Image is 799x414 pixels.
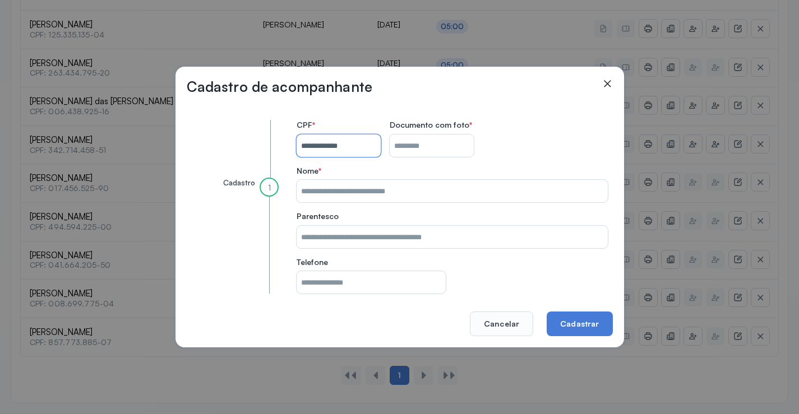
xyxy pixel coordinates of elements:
span: Parentesco [297,211,339,221]
small: Cadastro [223,178,255,187]
h3: Cadastro de acompanhante [187,78,373,95]
span: Documento com foto [390,120,472,130]
button: Cadastrar [547,311,612,336]
span: CPF [297,120,315,130]
button: Cancelar [470,311,533,336]
span: Telefone [297,257,328,267]
span: 1 [268,183,271,193]
span: Nome [297,166,321,176]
